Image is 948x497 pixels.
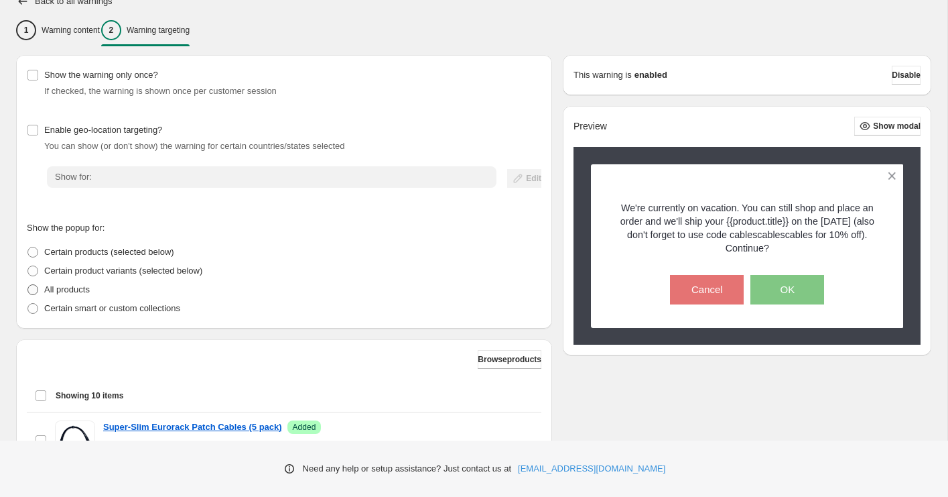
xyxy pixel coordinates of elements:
button: 2Warning targeting [101,16,190,44]
span: Certain products (selected below) [44,247,174,257]
span: Show modal [873,121,921,131]
button: Disable [892,66,921,85]
button: Show modal [854,117,921,135]
h2: Preview [573,121,607,132]
span: Disable [892,70,921,80]
a: Super-Slim Eurorack Patch Cables (5 pack) [103,421,282,434]
span: Show for: [55,172,92,182]
span: Show the popup for: [27,223,105,233]
button: OK [750,275,824,305]
span: Show the warning only once? [44,70,158,80]
span: Enable geo-location targeting? [44,125,162,135]
img: Super-Slim Eurorack Patch Cables (5 pack) [55,421,95,461]
p: This warning is [573,68,632,82]
p: Certain smart or custom collections [44,302,180,315]
p: Warning content [42,25,100,36]
button: Cancel [670,275,744,305]
button: Browseproducts [478,350,541,369]
span: Browse products [478,354,541,365]
span: You can show (or don't show) the warning for certain countries/states selected [44,141,345,151]
span: Showing 10 items [56,390,123,401]
div: 1 [16,20,36,40]
p: Warning targeting [127,25,190,36]
div: 2 [101,20,121,40]
a: [EMAIL_ADDRESS][DOMAIN_NAME] [518,462,665,476]
span: Certain product variants (selected below) [44,266,202,276]
p: We're currently on vacation. You can still shop and place an order and we'll ship your {{product.... [614,201,880,255]
p: All products [44,283,90,296]
span: Added [293,422,316,433]
button: 1Warning content [16,16,100,44]
span: If checked, the warning is shown once per customer session [44,86,277,96]
strong: enabled [634,68,667,82]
